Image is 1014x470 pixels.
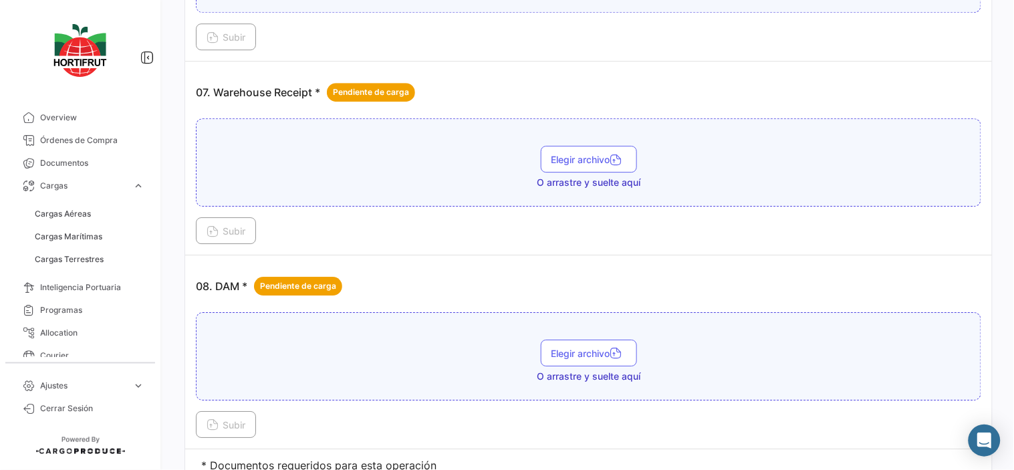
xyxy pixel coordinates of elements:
span: Pendiente de carga [260,280,336,292]
span: Courier [40,350,144,362]
button: Subir [196,411,256,438]
span: Subir [207,419,245,431]
span: Órdenes de Compra [40,134,144,146]
div: Abrir Intercom Messenger [969,425,1001,457]
span: Subir [207,225,245,237]
a: Documentos [11,152,150,174]
span: Inteligencia Portuaria [40,281,144,293]
a: Órdenes de Compra [11,129,150,152]
img: logo-hortifrut.svg [47,16,114,85]
span: Cargas Marítimas [35,231,102,243]
span: expand_more [132,180,144,192]
span: Documentos [40,157,144,169]
span: O arrastre y suelte aquí [537,370,640,383]
button: Subir [196,23,256,50]
p: 08. DAM * [196,277,342,296]
span: Ajustes [40,380,127,392]
span: Cargas Terrestres [35,253,104,265]
span: Pendiente de carga [333,86,409,98]
span: O arrastre y suelte aquí [537,176,640,189]
span: Cargas Aéreas [35,208,91,220]
span: Allocation [40,327,144,339]
a: Programas [11,299,150,322]
button: Elegir archivo [541,146,637,172]
span: expand_more [132,380,144,392]
button: Elegir archivo [541,340,637,366]
span: Elegir archivo [551,154,626,165]
button: Subir [196,217,256,244]
span: Programas [40,304,144,316]
span: Cargas [40,180,127,192]
span: Elegir archivo [551,348,626,359]
a: Cargas Terrestres [29,249,150,269]
p: 07. Warehouse Receipt * [196,83,415,102]
span: Cerrar Sesión [40,402,144,415]
a: Cargas Marítimas [29,227,150,247]
a: Allocation [11,322,150,344]
a: Courier [11,344,150,367]
span: Subir [207,31,245,43]
span: Overview [40,112,144,124]
a: Cargas Aéreas [29,204,150,224]
a: Inteligencia Portuaria [11,276,150,299]
a: Overview [11,106,150,129]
